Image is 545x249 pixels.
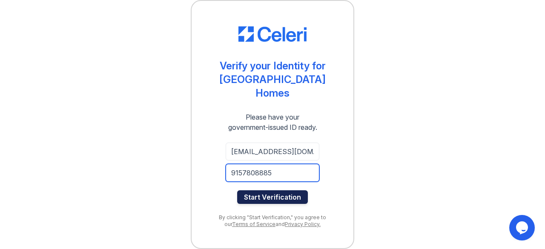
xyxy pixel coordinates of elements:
[232,221,275,227] a: Terms of Service
[226,164,319,182] input: Phone
[226,143,319,160] input: Email
[213,112,333,132] div: Please have your government-issued ID ready.
[237,190,308,204] button: Start Verification
[209,59,336,100] div: Verify your Identity for [GEOGRAPHIC_DATA] Homes
[285,221,321,227] a: Privacy Policy.
[209,214,336,228] div: By clicking "Start Verification," you agree to our and
[238,26,307,42] img: CE_Logo_Blue-a8612792a0a2168367f1c8372b55b34899dd931a85d93a1a3d3e32e68fde9ad4.png
[509,215,536,240] iframe: chat widget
